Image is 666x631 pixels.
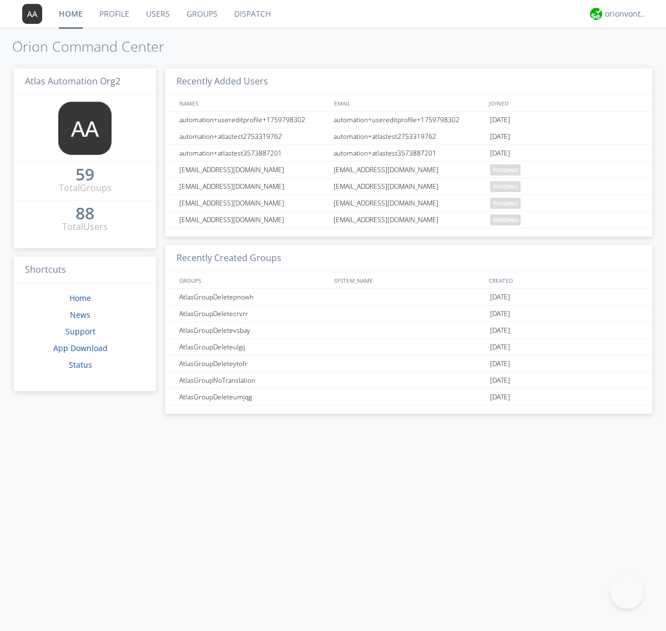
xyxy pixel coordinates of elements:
div: AtlasGroupDeletepnowh [176,289,330,305]
a: 88 [75,208,94,221]
a: automation+atlastest3573887201automation+atlastest3573887201[DATE] [165,145,652,162]
span: [DATE] [490,145,510,162]
div: 88 [75,208,94,219]
div: [EMAIL_ADDRESS][DOMAIN_NAME] [176,195,330,211]
div: automation+atlastest3573887201 [331,145,487,161]
a: AtlasGroupDeleteumjqg[DATE] [165,389,652,405]
div: orionvontas+atlas+automation+org2 [605,8,647,19]
span: [DATE] [490,289,510,306]
span: Atlas Automation Org2 [25,75,120,87]
a: [EMAIL_ADDRESS][DOMAIN_NAME][EMAIL_ADDRESS][DOMAIN_NAME]pending [165,212,652,228]
a: AtlasGroupDeletecrvrr[DATE] [165,306,652,322]
div: AtlasGroupDeletevsbay [176,322,330,338]
span: [DATE] [490,322,510,339]
img: 29d36aed6fa347d5a1537e7736e6aa13 [590,8,602,20]
div: [EMAIL_ADDRESS][DOMAIN_NAME] [331,162,487,178]
div: [EMAIL_ADDRESS][DOMAIN_NAME] [331,178,487,194]
div: Total Users [62,221,108,233]
span: [DATE] [490,112,510,128]
span: pending [490,214,521,226]
div: AtlasGroupDeletecrvrr [176,306,330,322]
div: AtlasGroupDeleteytofr [176,355,330,372]
div: GROUPS [176,272,329,288]
div: [EMAIL_ADDRESS][DOMAIN_NAME] [176,162,330,178]
div: AtlasGroupDeleteumjqg [176,389,330,405]
div: JOINED [486,95,642,111]
a: AtlasGroupDeleteulgij[DATE] [165,339,652,355]
a: [EMAIL_ADDRESS][DOMAIN_NAME][EMAIL_ADDRESS][DOMAIN_NAME]pending [165,195,652,212]
div: [EMAIL_ADDRESS][DOMAIN_NAME] [331,212,487,228]
span: pending [490,198,521,209]
div: automation+atlastest2753319762 [176,128,330,144]
a: AtlasGroupDeletepnowh[DATE] [165,289,652,306]
div: AtlasGroupNoTranslation [176,372,330,388]
div: automation+atlastest2753319762 [331,128,487,144]
a: 59 [75,169,94,182]
img: 373638.png [22,4,42,24]
span: [DATE] [490,355,510,372]
h3: Recently Added Users [165,68,652,96]
a: AtlasGroupDeleteytofr[DATE] [165,355,652,372]
div: [EMAIL_ADDRESS][DOMAIN_NAME] [176,212,330,228]
img: 373638.png [58,102,112,155]
a: automation+atlastest2753319762automation+atlastest2753319762[DATE] [165,128,652,145]
span: [DATE] [490,372,510,389]
div: NAMES [176,95,329,111]
div: [EMAIL_ADDRESS][DOMAIN_NAME] [176,178,330,194]
span: [DATE] [490,306,510,322]
a: AtlasGroupNoTranslation[DATE] [165,372,652,389]
h3: Shortcuts [14,257,156,284]
span: pending [490,164,521,176]
iframe: Toggle Customer Support [610,575,644,609]
div: SYSTEM_NAME [331,272,486,288]
div: automation+usereditprofile+1759798302 [176,112,330,128]
div: [EMAIL_ADDRESS][DOMAIN_NAME] [331,195,487,211]
a: Status [69,359,92,370]
div: EMAIL [331,95,486,111]
a: App Download [53,343,108,353]
a: Support [65,326,95,337]
a: [EMAIL_ADDRESS][DOMAIN_NAME][EMAIL_ADDRESS][DOMAIN_NAME]pending [165,178,652,195]
span: pending [490,181,521,192]
span: [DATE] [490,339,510,355]
div: CREATED [486,272,642,288]
div: automation+atlastest3573887201 [176,145,330,161]
span: [DATE] [490,128,510,145]
span: [DATE] [490,389,510,405]
div: 59 [75,169,94,180]
a: Home [69,293,91,303]
div: automation+usereditprofile+1759798302 [331,112,487,128]
a: News [70,309,90,320]
a: automation+usereditprofile+1759798302automation+usereditprofile+1759798302[DATE] [165,112,652,128]
div: Total Groups [59,182,112,194]
div: AtlasGroupDeleteulgij [176,339,330,355]
a: [EMAIL_ADDRESS][DOMAIN_NAME][EMAIL_ADDRESS][DOMAIN_NAME]pending [165,162,652,178]
h3: Recently Created Groups [165,245,652,272]
a: AtlasGroupDeletevsbay[DATE] [165,322,652,339]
